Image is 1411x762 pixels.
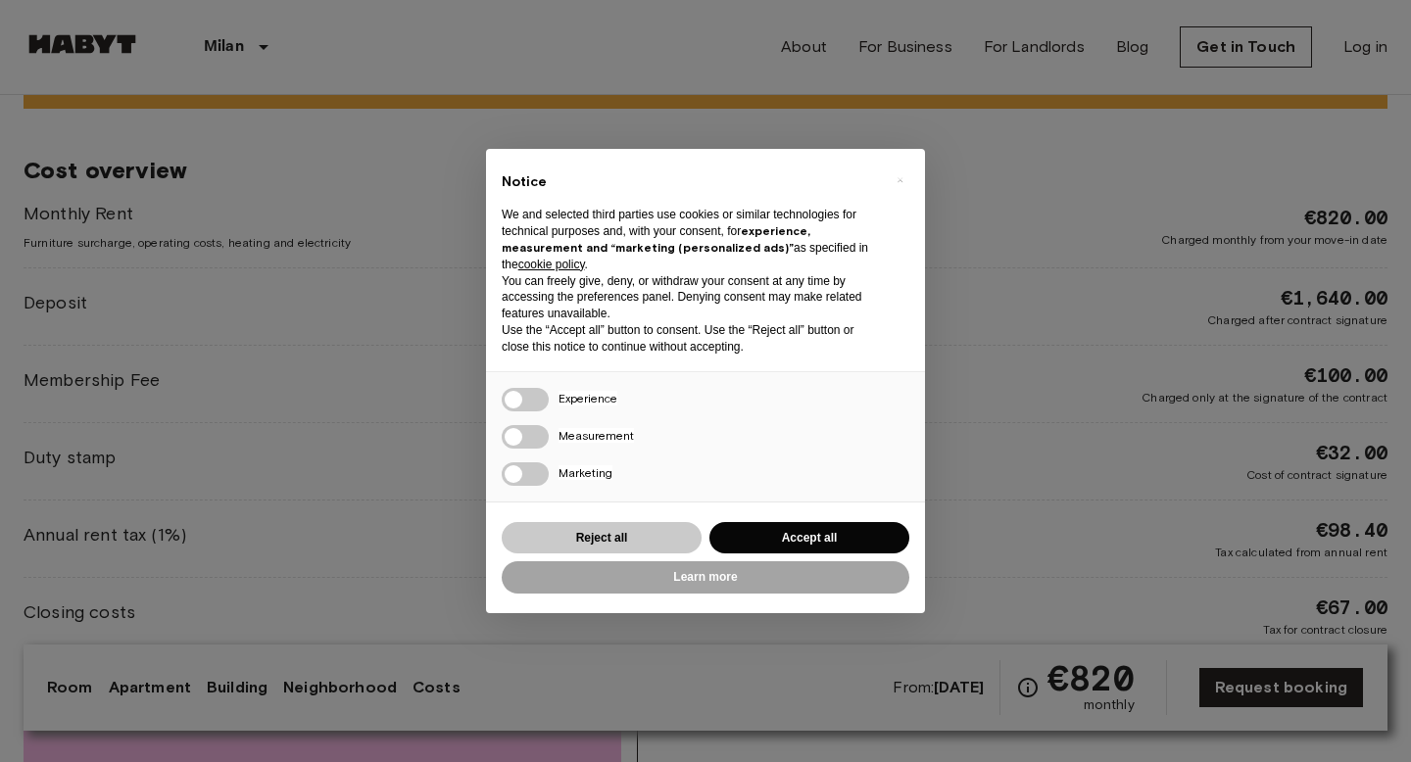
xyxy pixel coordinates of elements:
[709,522,909,554] button: Accept all
[559,465,612,480] span: Marketing
[502,273,878,322] p: You can freely give, deny, or withdraw your consent at any time by accessing the preferences pane...
[502,561,909,594] button: Learn more
[502,172,878,192] h2: Notice
[559,391,617,405] span: Experience
[502,322,878,356] p: Use the “Accept all” button to consent. Use the “Reject all” button or close this notice to conti...
[502,223,810,255] strong: experience, measurement and “marketing (personalized ads)”
[897,168,903,192] span: ×
[884,165,915,196] button: Close this notice
[502,522,702,554] button: Reject all
[502,207,878,272] p: We and selected third parties use cookies or similar technologies for technical purposes and, wit...
[518,258,585,271] a: cookie policy
[559,428,634,443] span: Measurement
